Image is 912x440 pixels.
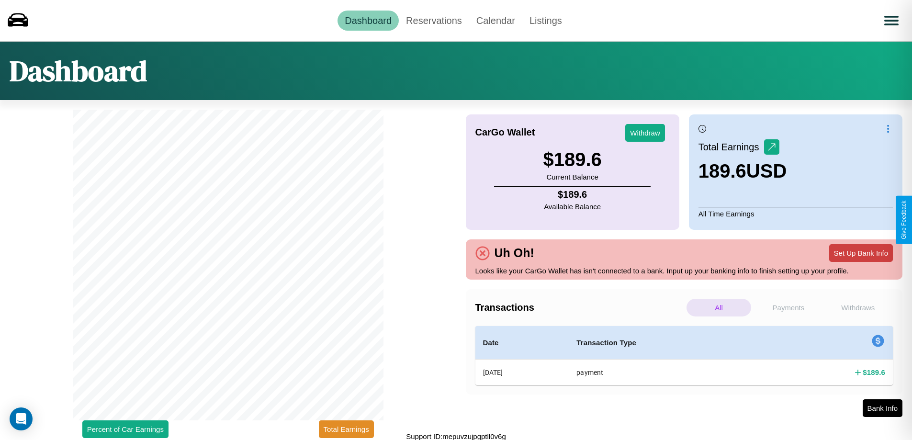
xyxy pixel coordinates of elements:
p: Available Balance [544,200,601,213]
h4: $ 189.6 [863,367,885,377]
button: Set Up Bank Info [829,244,893,262]
p: Payments [756,299,821,316]
h3: $ 189.6 [543,149,601,170]
h4: Uh Oh! [490,246,539,260]
button: Total Earnings [319,420,374,438]
a: Dashboard [338,11,399,31]
a: Calendar [469,11,522,31]
p: Current Balance [543,170,601,183]
h4: Transaction Type [576,337,760,349]
button: Open menu [878,7,905,34]
p: Withdraws [826,299,890,316]
h4: $ 189.6 [544,189,601,200]
h4: Date [483,337,562,349]
table: simple table [475,326,893,385]
p: Total Earnings [698,138,764,156]
div: Open Intercom Messenger [10,407,33,430]
h4: CarGo Wallet [475,127,535,138]
th: [DATE] [475,360,569,385]
a: Reservations [399,11,469,31]
button: Bank Info [863,399,902,417]
p: All [687,299,751,316]
button: Withdraw [625,124,665,142]
th: payment [569,360,767,385]
button: Percent of Car Earnings [82,420,169,438]
p: Looks like your CarGo Wallet has isn't connected to a bank. Input up your banking info to finish ... [475,264,893,277]
a: Listings [522,11,569,31]
div: Give Feedback [901,201,907,239]
p: All Time Earnings [698,207,893,220]
h1: Dashboard [10,51,147,90]
h3: 189.6 USD [698,160,787,182]
h4: Transactions [475,302,684,313]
